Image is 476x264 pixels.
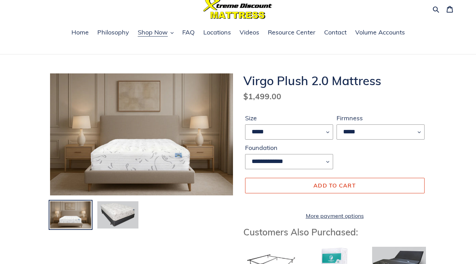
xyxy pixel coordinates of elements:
a: Contact [321,28,350,38]
span: Volume Accounts [355,28,405,37]
span: Philosophy [97,28,129,37]
label: Firmness [337,113,425,123]
a: Home [68,28,92,38]
label: Foundation [245,143,333,152]
button: Shop Now [134,28,177,38]
span: Shop Now [138,28,168,37]
button: Add to cart [245,178,425,193]
a: Philosophy [94,28,133,38]
span: Videos [240,28,259,37]
img: Load image into Gallery viewer, virgo-plush-life-style-image [49,201,92,230]
a: FAQ [179,28,198,38]
span: FAQ [182,28,195,37]
a: Locations [200,28,234,38]
span: Resource Center [268,28,315,37]
h3: Customers Also Purchased: [243,227,426,237]
a: Volume Accounts [352,28,408,38]
span: Locations [203,28,231,37]
img: Load image into Gallery viewer, Virgo Plush 2.0 Mattress [97,201,139,230]
span: Home [71,28,89,37]
label: Size [245,113,333,123]
a: Resource Center [264,28,319,38]
span: Add to cart [313,182,356,189]
span: Contact [324,28,347,37]
a: Videos [236,28,263,38]
h1: Virgo Plush 2.0 Mattress [243,73,426,88]
span: $1,499.00 [243,91,281,101]
a: More payment options [245,212,425,220]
